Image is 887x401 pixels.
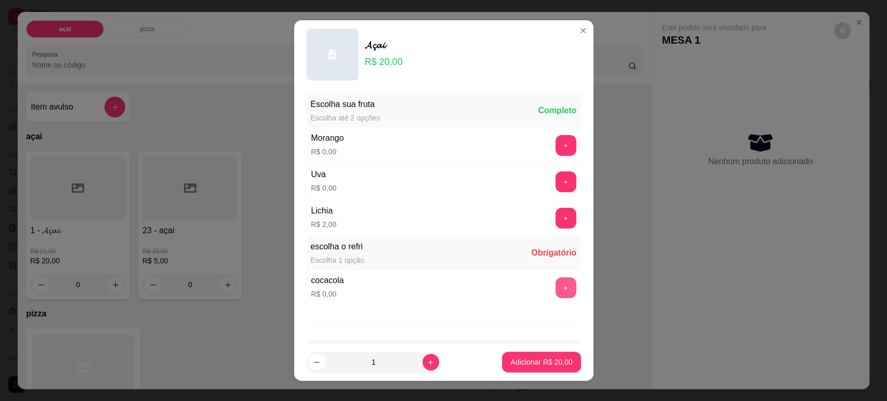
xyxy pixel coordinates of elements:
div: Lichia [311,205,337,217]
p: R$ 2,00 [311,219,337,230]
div: Escolha até 2 opções [311,113,380,123]
button: Adicionar R$ 20,00 [502,352,580,372]
p: R$ 0,00 [311,183,337,193]
div: Obrigatório [531,247,576,259]
button: increase-product-quantity [422,354,439,370]
button: add [555,277,576,298]
div: Escolha 1 opção. [311,255,366,265]
p: Adicionar R$ 20,00 [510,357,572,367]
div: 𝓐𝓬̧𝓪𝓲 [365,38,403,52]
div: cocacola [311,274,344,287]
p: R$ 0,00 [311,146,344,157]
div: Escolha sua fruta [311,98,380,111]
button: add [555,208,576,229]
div: escolha o refri [311,240,366,253]
button: decrease-product-quantity [309,354,325,370]
p: R$ 0,00 [311,289,344,299]
button: add [555,171,576,192]
button: Close [575,22,591,39]
div: Morango [311,132,344,144]
div: Completo [538,104,577,117]
div: Uva [311,168,337,181]
p: R$ 20,00 [365,55,403,69]
button: add [555,135,576,156]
